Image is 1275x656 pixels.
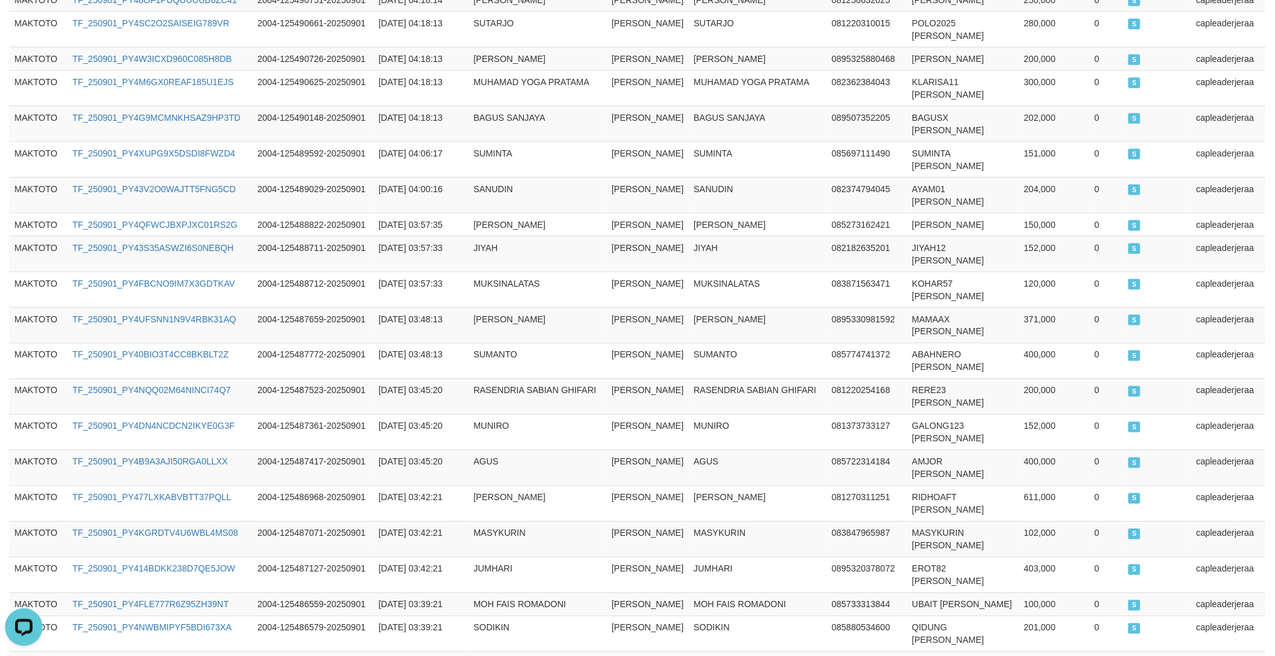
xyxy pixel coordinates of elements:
[907,177,1019,213] td: AYAM01 [PERSON_NAME]
[374,307,469,343] td: [DATE] 03:48:13
[374,47,469,70] td: [DATE] 04:18:13
[1129,623,1141,634] span: SUCCESS
[827,106,907,141] td: 089507352205
[607,343,689,379] td: [PERSON_NAME]
[374,272,469,307] td: [DATE] 03:57:33
[73,457,228,467] a: TF_250901_PY4B9A3AJI50RGA0LLXX
[1129,458,1141,468] span: SUCCESS
[827,70,907,106] td: 082362384043
[607,70,689,106] td: [PERSON_NAME]
[1090,486,1124,521] td: 0
[907,450,1019,486] td: AMJOR [PERSON_NAME]
[689,141,827,177] td: SUMINTA
[9,11,68,47] td: MAKTOTO
[9,272,68,307] td: MAKTOTO
[607,307,689,343] td: [PERSON_NAME]
[1191,557,1266,593] td: capleaderjeraa
[607,379,689,414] td: [PERSON_NAME]
[1129,78,1141,88] span: SUCCESS
[1191,70,1266,106] td: capleaderjeraa
[9,47,68,70] td: MAKTOTO
[1019,106,1090,141] td: 202,000
[827,141,907,177] td: 085697111490
[689,236,827,272] td: JIYAH
[689,47,827,70] td: [PERSON_NAME]
[252,236,374,272] td: 2004-125488711-20250901
[469,450,607,486] td: AGUS
[469,557,607,593] td: JUMHARI
[252,450,374,486] td: 2004-125487417-20250901
[1019,213,1090,236] td: 150,000
[907,11,1019,47] td: POLO2025 [PERSON_NAME]
[689,272,827,307] td: MUKSINALATAS
[1191,521,1266,557] td: capleaderjeraa
[1090,141,1124,177] td: 0
[469,272,607,307] td: MUKSINALATAS
[1191,141,1266,177] td: capleaderjeraa
[9,486,68,521] td: MAKTOTO
[607,486,689,521] td: [PERSON_NAME]
[469,11,607,47] td: SUTARJO
[1090,106,1124,141] td: 0
[9,379,68,414] td: MAKTOTO
[1129,279,1141,290] span: SUCCESS
[1019,272,1090,307] td: 120,000
[1191,106,1266,141] td: capleaderjeraa
[689,343,827,379] td: SUMANTO
[73,220,238,230] a: TF_250901_PY4QFWCJBXPJXC01RS2G
[1019,47,1090,70] td: 200,000
[1019,593,1090,616] td: 100,000
[1191,414,1266,450] td: capleaderjeraa
[374,593,469,616] td: [DATE] 03:39:21
[9,557,68,593] td: MAKTOTO
[374,414,469,450] td: [DATE] 03:45:20
[827,557,907,593] td: 0895320378072
[827,213,907,236] td: 085273162421
[689,106,827,141] td: BAGUS SANJAYA
[607,414,689,450] td: [PERSON_NAME]
[469,521,607,557] td: MASYKURIN
[907,557,1019,593] td: EROT82 [PERSON_NAME]
[907,307,1019,343] td: MAMAAX [PERSON_NAME]
[607,593,689,616] td: [PERSON_NAME]
[374,11,469,47] td: [DATE] 04:18:13
[827,236,907,272] td: 082182635201
[469,47,607,70] td: [PERSON_NAME]
[827,486,907,521] td: 081270311251
[1019,11,1090,47] td: 280,000
[1090,343,1124,379] td: 0
[374,343,469,379] td: [DATE] 03:48:13
[9,450,68,486] td: MAKTOTO
[469,177,607,213] td: SANUDIN
[607,213,689,236] td: [PERSON_NAME]
[689,70,827,106] td: MUHAMAD YOGA PRATAMA
[469,213,607,236] td: [PERSON_NAME]
[9,70,68,106] td: MAKTOTO
[607,47,689,70] td: [PERSON_NAME]
[689,616,827,652] td: SODIKIN
[1191,272,1266,307] td: capleaderjeraa
[1191,307,1266,343] td: capleaderjeraa
[607,177,689,213] td: [PERSON_NAME]
[252,486,374,521] td: 2004-125486968-20250901
[1019,450,1090,486] td: 400,000
[73,600,229,610] a: TF_250901_PY4FLE777R6Z95ZH39NT
[252,11,374,47] td: 2004-125490661-20250901
[374,557,469,593] td: [DATE] 03:42:21
[1129,149,1141,160] span: SUCCESS
[607,272,689,307] td: [PERSON_NAME]
[1090,70,1124,106] td: 0
[1090,521,1124,557] td: 0
[73,421,235,431] a: TF_250901_PY4DN4NCDCN2IKYE0G3F
[1129,185,1141,195] span: SUCCESS
[252,593,374,616] td: 2004-125486559-20250901
[827,11,907,47] td: 081220310015
[252,213,374,236] td: 2004-125488822-20250901
[469,414,607,450] td: MUNIRO
[469,616,607,652] td: SODIKIN
[689,521,827,557] td: MASYKURIN
[1129,315,1141,325] span: SUCCESS
[1191,616,1266,652] td: capleaderjeraa
[689,213,827,236] td: [PERSON_NAME]
[73,350,229,360] a: TF_250901_PY40BIO3T4CC8BKBLT2Z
